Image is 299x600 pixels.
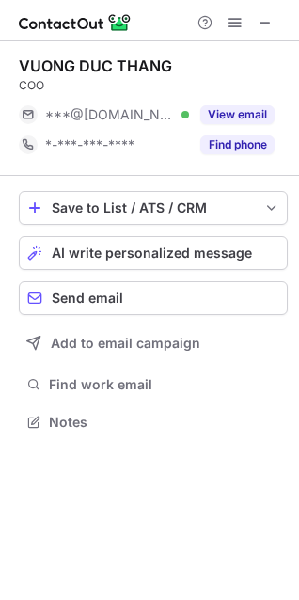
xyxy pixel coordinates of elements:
[19,77,288,94] div: COO
[200,105,275,124] button: Reveal Button
[45,106,175,123] span: ***@[DOMAIN_NAME]
[19,191,288,225] button: save-profile-one-click
[52,245,252,261] span: AI write personalized message
[19,409,288,435] button: Notes
[19,236,288,270] button: AI write personalized message
[19,281,288,315] button: Send email
[49,414,280,431] span: Notes
[19,371,288,398] button: Find work email
[52,291,123,306] span: Send email
[200,135,275,154] button: Reveal Button
[49,376,280,393] span: Find work email
[19,56,172,75] div: VUONG DUC THANG
[19,326,288,360] button: Add to email campaign
[19,11,132,34] img: ContactOut v5.3.10
[52,200,255,215] div: Save to List / ATS / CRM
[51,336,200,351] span: Add to email campaign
